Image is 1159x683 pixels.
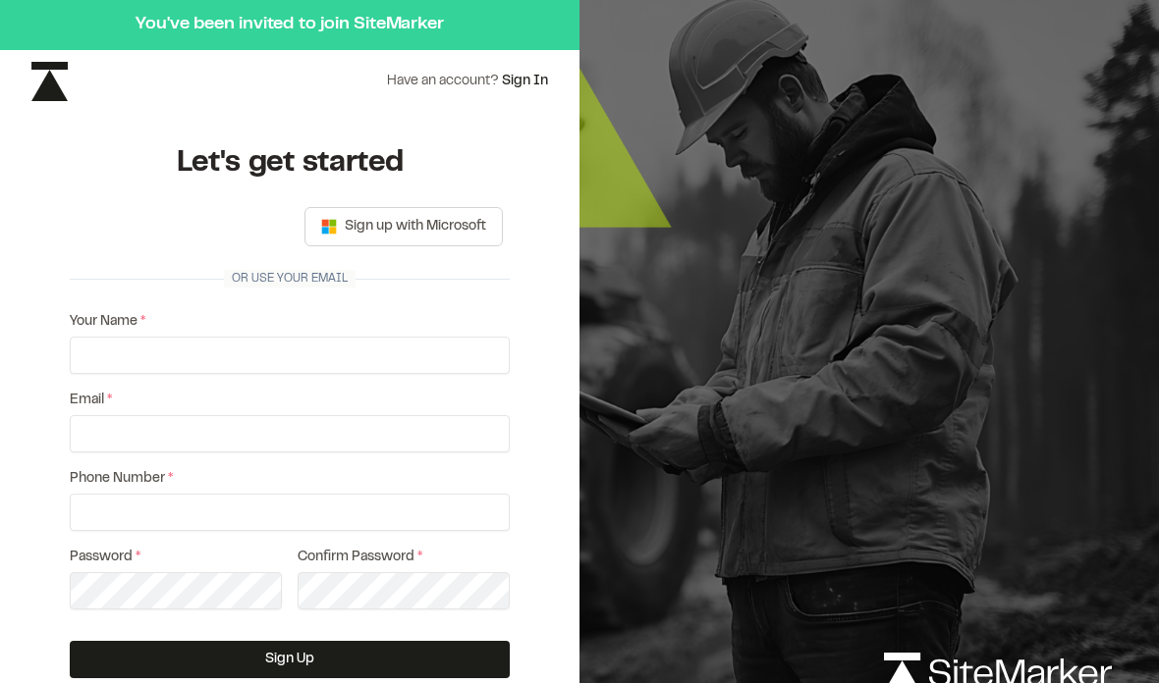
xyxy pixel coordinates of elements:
[502,76,548,87] a: Sign In
[387,71,548,92] div: Have an account?
[70,144,510,184] h1: Let's get started
[81,205,271,248] div: 使用 Google 账号登录。在新标签页中打开
[70,547,282,568] label: Password
[31,62,68,101] img: icon-black-rebrand.svg
[298,547,510,568] label: Confirm Password
[224,270,356,288] span: Or use your email
[70,468,510,490] label: Phone Number
[70,641,510,678] button: Sign Up
[71,205,281,248] iframe: “使用 Google 账号登录”按钮
[70,311,510,333] label: Your Name
[304,207,503,246] button: Sign up with Microsoft
[70,390,510,411] label: Email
